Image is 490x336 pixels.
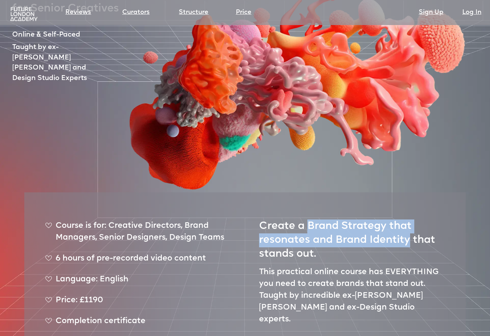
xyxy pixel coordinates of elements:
h2: Create a Brand Strategy that resonates and Brand Identity that stands out. [259,213,445,261]
div: Language: English [45,274,231,291]
a: Reviews [65,8,91,17]
a: Price [236,8,251,17]
a: Log In [462,8,481,17]
a: Structure [179,8,208,17]
a: Sign Up [419,8,443,17]
a: Curators [122,8,150,17]
div: Completion certificate [45,315,231,333]
div: 6 hours of pre-recorded video content [45,253,231,270]
div: Course is for: Creative Directors, Brand Managers, Senior Designers, Design Teams [45,220,231,249]
p: Taught by ex-[PERSON_NAME] [PERSON_NAME] and Design Studio Experts [12,42,110,84]
div: Price: £1190 [45,295,231,312]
